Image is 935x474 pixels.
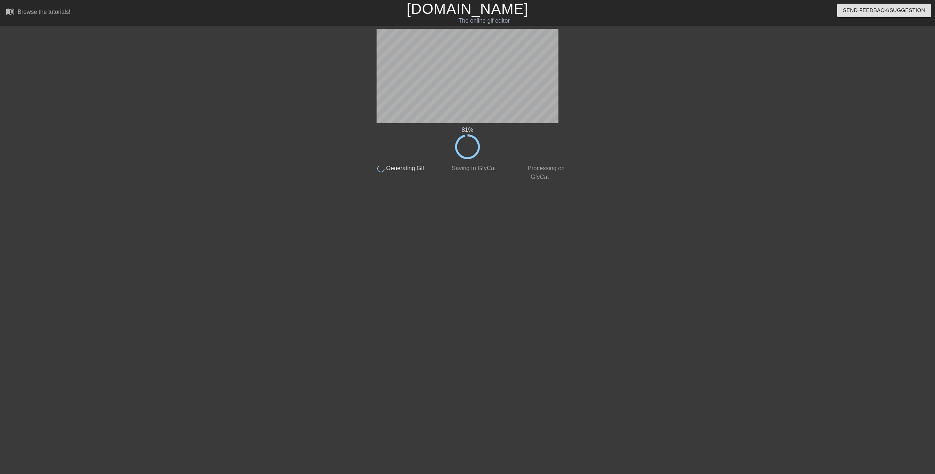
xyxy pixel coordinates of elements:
[6,7,15,16] span: menu_book
[407,1,528,17] a: [DOMAIN_NAME]
[6,7,70,18] a: Browse the tutorials!
[837,4,931,17] button: Send Feedback/Suggestion
[450,165,496,171] span: Saving to GfyCat
[365,126,570,134] div: 81 %
[18,9,70,15] div: Browse the tutorials!
[843,6,925,15] span: Send Feedback/Suggestion
[526,165,565,180] span: Processing on GfyCat
[385,165,424,171] span: Generating Gif
[315,16,653,25] div: The online gif editor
